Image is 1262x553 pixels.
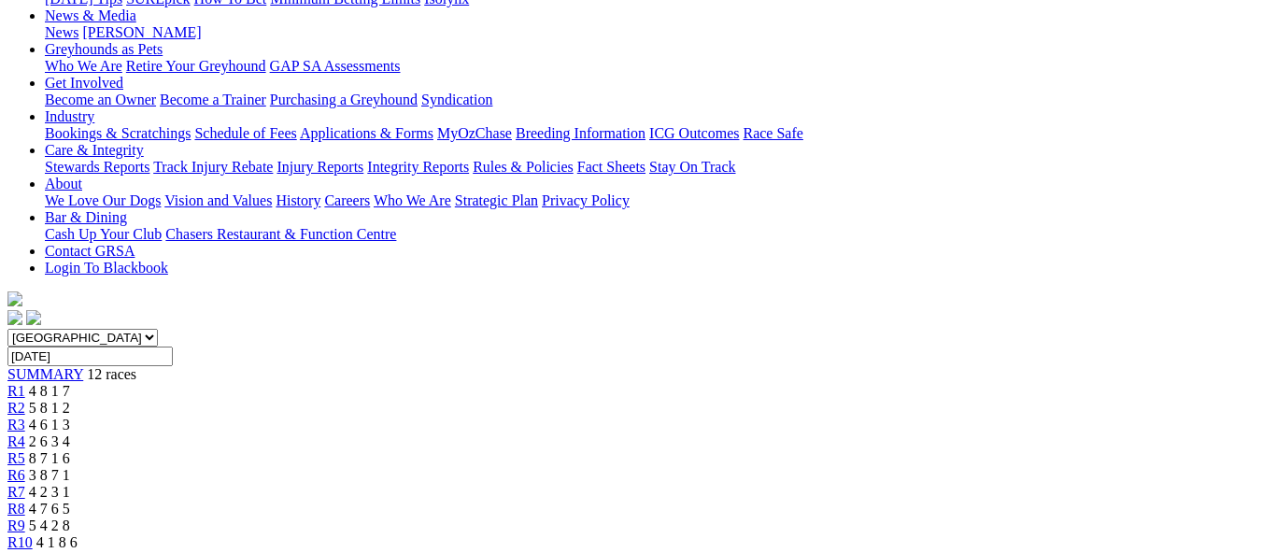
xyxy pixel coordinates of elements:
span: 2 6 3 4 [29,433,70,449]
a: Chasers Restaurant & Function Centre [165,226,396,242]
a: Purchasing a Greyhound [270,92,418,107]
span: 4 1 8 6 [36,534,78,550]
img: facebook.svg [7,310,22,325]
span: 4 7 6 5 [29,501,70,517]
span: 5 8 1 2 [29,400,70,416]
a: Bookings & Scratchings [45,125,191,141]
a: Stay On Track [649,159,735,175]
span: 3 8 7 1 [29,467,70,483]
a: R8 [7,501,25,517]
a: R2 [7,400,25,416]
div: Industry [45,125,1255,142]
span: 4 8 1 7 [29,383,70,399]
img: twitter.svg [26,310,41,325]
a: News [45,24,78,40]
img: logo-grsa-white.png [7,291,22,306]
a: R7 [7,484,25,500]
a: Privacy Policy [542,192,630,208]
div: Care & Integrity [45,159,1255,176]
a: Login To Blackbook [45,260,168,276]
a: History [276,192,320,208]
a: R1 [7,383,25,399]
a: Care & Integrity [45,142,144,158]
span: 12 races [87,366,136,382]
a: ICG Outcomes [649,125,739,141]
div: Bar & Dining [45,226,1255,243]
a: R3 [7,417,25,432]
span: 8 7 1 6 [29,450,70,466]
a: Breeding Information [516,125,645,141]
div: About [45,192,1255,209]
a: Industry [45,108,94,124]
a: GAP SA Assessments [270,58,401,74]
div: Get Involved [45,92,1255,108]
a: Cash Up Your Club [45,226,162,242]
a: [PERSON_NAME] [82,24,201,40]
a: Injury Reports [277,159,363,175]
a: Who We Are [374,192,451,208]
a: About [45,176,82,191]
a: Become a Trainer [160,92,266,107]
div: Greyhounds as Pets [45,58,1255,75]
a: Strategic Plan [455,192,538,208]
a: MyOzChase [437,125,512,141]
a: Track Injury Rebate [153,159,273,175]
a: Who We Are [45,58,122,74]
a: Careers [324,192,370,208]
a: R6 [7,467,25,483]
a: Greyhounds as Pets [45,41,163,57]
a: R10 [7,534,33,550]
a: Retire Your Greyhound [126,58,266,74]
a: Integrity Reports [367,159,469,175]
a: Rules & Policies [473,159,574,175]
span: 4 2 3 1 [29,484,70,500]
a: Fact Sheets [577,159,645,175]
a: Contact GRSA [45,243,135,259]
a: Race Safe [743,125,802,141]
a: SUMMARY [7,366,83,382]
a: Schedule of Fees [194,125,296,141]
a: Vision and Values [164,192,272,208]
span: 4 6 1 3 [29,417,70,432]
a: News & Media [45,7,136,23]
a: Become an Owner [45,92,156,107]
a: Applications & Forms [300,125,433,141]
a: We Love Our Dogs [45,192,161,208]
a: R5 [7,450,25,466]
a: Get Involved [45,75,123,91]
a: Stewards Reports [45,159,149,175]
input: Select date [7,347,173,366]
div: News & Media [45,24,1255,41]
span: 5 4 2 8 [29,518,70,533]
a: R4 [7,433,25,449]
a: Syndication [421,92,492,107]
a: Bar & Dining [45,209,127,225]
a: R9 [7,518,25,533]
